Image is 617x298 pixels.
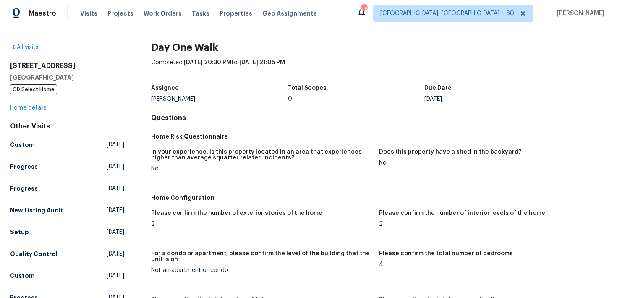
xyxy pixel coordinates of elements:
div: 0 [288,96,425,102]
span: Work Orders [144,9,182,18]
div: [PERSON_NAME] [151,96,288,102]
div: 2 [379,221,600,227]
div: Completed: to [151,58,607,80]
span: [DATE] [107,206,124,214]
h5: Home Configuration [151,193,607,202]
span: Maestro [29,9,56,18]
h5: Progress [10,184,38,193]
h5: Assignee [151,85,179,91]
h5: New Listing Audit [10,206,63,214]
h5: [GEOGRAPHIC_DATA] [10,73,124,82]
h5: Please confirm the total number of bedrooms [379,251,513,256]
div: No [379,160,600,166]
div: Other Visits [10,122,124,131]
h2: Day One Walk [151,43,607,52]
span: Projects [107,9,133,18]
span: [DATE] [107,184,124,193]
a: Progress[DATE] [10,181,124,196]
div: 2 [151,221,372,227]
a: Setup[DATE] [10,225,124,240]
span: [DATE] 20:30 PM [184,60,231,65]
div: 4 [379,261,600,267]
span: OD Select Home [10,84,57,94]
h4: Questions [151,114,607,122]
h5: Please confirm the number of interior levels of the home [379,210,545,216]
span: Geo Assignments [262,9,317,18]
a: New Listing Audit[DATE] [10,203,124,218]
a: All visits [10,44,39,50]
span: Visits [80,9,97,18]
div: Not an apartment or condo [151,267,372,273]
span: Tasks [192,10,209,16]
h5: Due Date [424,85,452,91]
h5: In your experience, is this property located in an area that experiences higher than average squa... [151,149,372,161]
a: Quality Control[DATE] [10,246,124,261]
h5: Quality Control [10,250,58,258]
span: [DATE] [107,272,124,280]
span: Properties [220,9,252,18]
a: Custom[DATE] [10,268,124,283]
h5: Total Scopes [288,85,327,91]
span: [DATE] [107,162,124,171]
h5: Please confirm the number of exterior stories of the home [151,210,322,216]
span: [DATE] [107,228,124,236]
span: [PERSON_NAME] [554,9,604,18]
h5: For a condo or apartment, please confirm the level of the building that the unit is on [151,251,372,262]
span: [DATE] 21:05 PM [239,60,285,65]
h5: Setup [10,228,29,236]
span: [DATE] [107,250,124,258]
a: Home details [10,105,47,111]
div: 488 [361,5,367,13]
h5: Custom [10,272,35,280]
span: [GEOGRAPHIC_DATA], [GEOGRAPHIC_DATA] + 60 [380,9,514,18]
span: [DATE] [107,141,124,149]
div: No [151,166,372,172]
a: Progress[DATE] [10,159,124,174]
h5: Custom [10,141,35,149]
div: [DATE] [424,96,561,102]
h5: Home Risk Questionnaire [151,132,607,141]
h5: Progress [10,162,38,171]
a: Custom[DATE] [10,137,124,152]
h5: Does this property have a shed in the backyard? [379,149,521,155]
h2: [STREET_ADDRESS] [10,62,124,70]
